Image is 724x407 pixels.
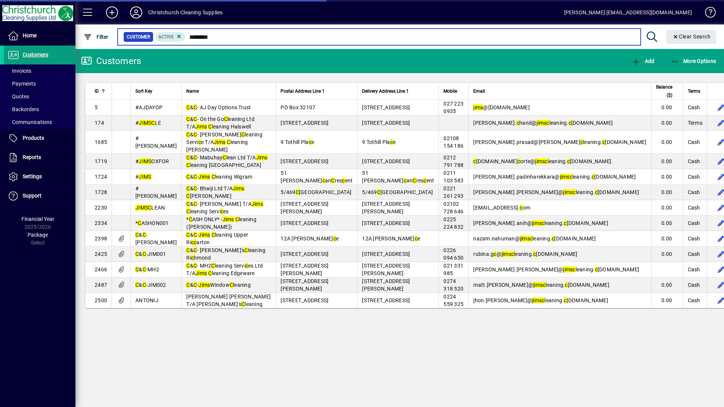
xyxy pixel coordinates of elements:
[651,131,683,154] td: 0.00
[560,174,570,180] em: jims
[511,251,514,257] em: c
[143,232,146,238] em: C
[563,266,573,272] em: jims
[81,30,110,44] button: Filter
[198,282,210,288] em: Jims
[688,250,700,258] span: Cash
[473,120,613,126] span: [PERSON_NAME]. hand@ leaning. [DOMAIN_NAME]
[224,116,227,122] em: C
[241,132,245,138] em: C
[443,294,463,307] span: 0224 559 325
[362,297,410,303] span: [STREET_ADDRESS]
[155,32,186,42] mat-chip: Activation Status: Active
[252,201,263,207] em: Jims
[563,189,573,195] em: jims
[443,101,463,114] span: 027 223 0935
[443,185,463,199] span: 0221 261 293
[688,87,700,95] span: Terms
[281,158,328,164] span: [STREET_ADDRESS]
[688,158,700,165] span: Cash
[186,201,190,207] em: C
[135,266,159,272] span: & -MH2
[227,139,230,145] em: C
[143,251,146,257] em: C
[186,201,263,214] span: & - [PERSON_NAME] T/A leaning Servi es
[281,297,328,303] span: [STREET_ADDRESS]
[688,204,700,211] span: Cash
[473,251,577,257] span: rubina.g @ leaning. [DOMAIN_NAME]
[443,247,463,261] span: 0226 094 650
[186,87,271,95] div: Name
[95,158,107,164] span: 1719
[362,263,410,276] span: [STREET_ADDRESS][PERSON_NAME]
[95,174,107,180] span: 1724
[8,119,52,125] span: Communications
[602,139,605,145] em: c
[95,87,107,95] div: ID
[193,174,197,180] em: C
[651,100,683,115] td: 0.00
[281,236,339,242] span: 12A [PERSON_NAME] e
[4,26,75,45] a: Home
[651,115,683,131] td: 0.00
[443,278,463,292] span: 0274 318 520
[281,201,328,214] span: [STREET_ADDRESS][PERSON_NAME]
[8,93,29,99] span: Quotes
[193,104,197,110] em: C
[186,193,190,199] em: C
[186,263,263,276] span: & - MH2 leaning Servi es Ltd T/A leaning Edgeware
[139,120,151,126] em: JIMS
[580,139,583,145] em: c
[191,255,194,261] em: c
[699,2,715,26] a: Knowledge Base
[95,251,107,257] span: 2425
[377,189,380,195] em: C
[135,185,177,199] span: #[PERSON_NAME]
[546,120,549,126] em: c
[95,266,107,272] span: 2466
[193,201,197,207] em: C
[143,266,146,272] em: C
[138,220,141,226] em: C
[362,189,433,195] span: 5/469 [GEOGRAPHIC_DATA]
[404,177,406,184] em: c
[688,188,700,196] span: Cash
[186,185,244,199] span: & - Bhaiji Ltd T/A [PERSON_NAME]
[193,185,197,191] em: C
[564,297,566,303] em: c
[186,232,248,245] span: & - leaning Upper Ri arton
[362,278,410,292] span: [STREET_ADDRESS][PERSON_NAME]
[552,236,554,242] em: c
[4,148,75,167] a: Reports
[186,155,190,161] em: C
[331,177,334,184] em: C
[186,208,190,214] em: C
[135,266,139,272] em: C
[23,52,48,58] span: Customers
[186,116,190,122] em: C
[124,6,148,19] button: Profile
[565,282,568,288] em: c
[564,220,566,226] em: c
[208,124,212,130] em: C
[193,132,197,138] em: C
[4,187,75,205] a: Support
[573,189,575,195] em: c
[21,216,54,222] span: Financial Year
[362,120,410,126] span: [STREET_ADDRESS]
[688,119,703,127] span: Terms
[214,139,225,145] em: Jims
[520,205,522,211] em: c
[473,297,608,303] span: jhon.[PERSON_NAME]@ leaning. [DOMAIN_NAME]
[443,135,463,149] span: 02108 154 186
[651,154,683,169] td: 0.00
[135,205,148,211] em: JIMS
[198,232,210,238] em: Jims
[443,87,457,95] span: Mobile
[542,220,545,226] em: c
[186,174,252,180] span: & - leaning Wigram
[95,104,98,110] span: 5
[322,177,325,184] em: c
[4,167,75,186] a: Settings
[281,220,328,226] span: [STREET_ADDRESS]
